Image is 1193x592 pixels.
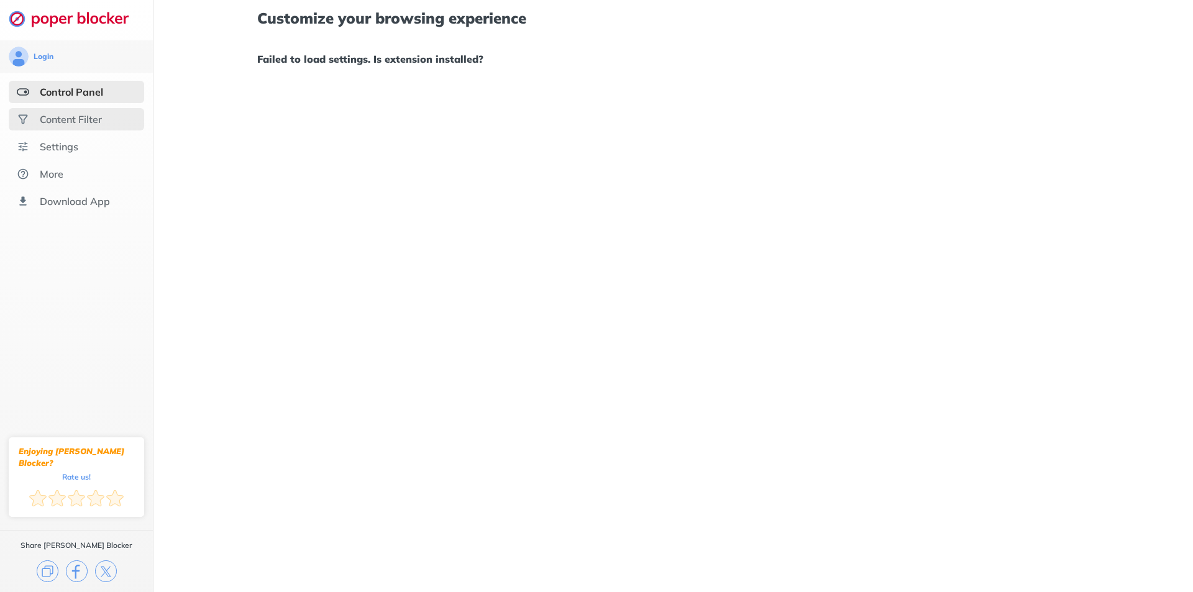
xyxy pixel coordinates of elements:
[34,52,53,61] div: Login
[17,168,29,180] img: about.svg
[37,560,58,582] img: copy.svg
[9,10,142,27] img: logo-webpage.svg
[40,113,102,125] div: Content Filter
[257,10,1089,26] h1: Customize your browsing experience
[40,168,63,180] div: More
[66,560,88,582] img: facebook.svg
[40,195,110,207] div: Download App
[95,560,117,582] img: x.svg
[17,195,29,207] img: download-app.svg
[17,140,29,153] img: settings.svg
[21,540,132,550] div: Share [PERSON_NAME] Blocker
[62,474,91,480] div: Rate us!
[9,47,29,66] img: avatar.svg
[257,51,1089,67] h1: Failed to load settings. Is extension installed?
[40,140,78,153] div: Settings
[19,445,134,469] div: Enjoying [PERSON_NAME] Blocker?
[40,86,103,98] div: Control Panel
[17,113,29,125] img: social.svg
[17,86,29,98] img: features-selected.svg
